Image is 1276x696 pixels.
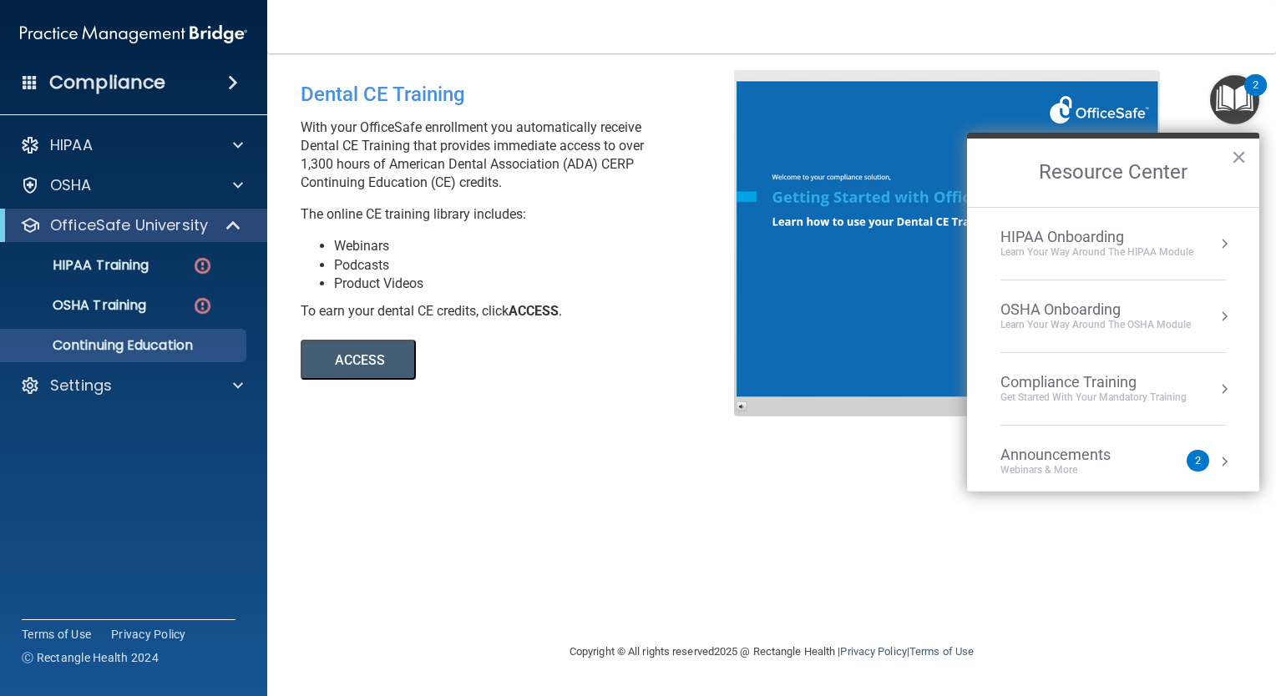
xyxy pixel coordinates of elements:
[192,255,213,276] img: danger-circle.6113f641.png
[11,257,149,274] p: HIPAA Training
[50,175,92,195] p: OSHA
[1000,318,1191,332] div: Learn your way around the OSHA module
[1210,75,1259,124] button: Open Resource Center, 2 new notifications
[840,645,906,658] a: Privacy Policy
[1000,463,1144,477] div: Webinars & More
[20,18,247,51] img: PMB logo
[20,175,243,195] a: OSHA
[20,376,243,396] a: Settings
[1231,144,1247,170] button: Close
[301,70,747,119] div: Dental CE Training
[301,340,416,380] button: ACCESS
[1000,391,1187,405] div: Get Started with your mandatory training
[49,71,165,94] h4: Compliance
[334,256,747,275] li: Podcasts
[301,119,747,192] p: With your OfficeSafe enrollment you automatically receive Dental CE Training that provides immedi...
[1000,228,1193,246] div: HIPAA Onboarding
[11,337,239,354] p: Continuing Education
[22,649,159,666] span: Ⓒ Rectangle Health 2024
[509,303,559,319] b: ACCESS
[967,133,1259,492] div: Resource Center
[334,275,747,293] li: Product Videos
[50,215,208,235] p: OfficeSafe University
[192,295,213,316] img: danger-circle.6113f641.png
[467,625,1076,678] div: Copyright © All rights reserved 2025 @ Rectangle Health | |
[1000,446,1144,464] div: Announcements
[967,139,1259,207] h2: Resource Center
[50,376,112,396] p: Settings
[301,302,747,320] div: To earn your dental CE credits, click .
[20,215,242,235] a: OfficeSafe University
[11,297,146,314] p: OSHA Training
[22,626,91,643] a: Terms of Use
[1000,373,1187,391] div: Compliance Training
[301,355,757,367] a: ACCESS
[1000,300,1191,319] div: OSHA Onboarding
[334,237,747,255] li: Webinars
[111,626,186,643] a: Privacy Policy
[50,135,93,155] p: HIPAA
[909,645,974,658] a: Terms of Use
[1000,245,1193,260] div: Learn Your Way around the HIPAA module
[1253,85,1258,107] div: 2
[20,135,243,155] a: HIPAA
[301,205,747,224] p: The online CE training library includes:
